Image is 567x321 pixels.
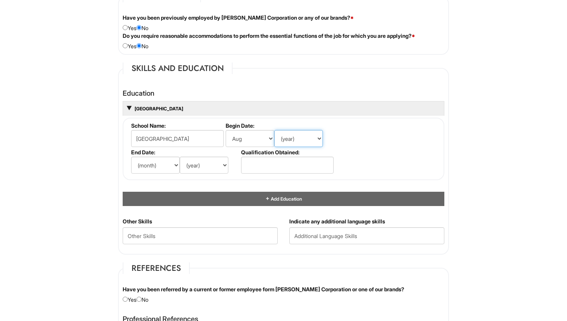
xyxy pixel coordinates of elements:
span: Add Education [270,196,302,202]
h4: Education [123,90,444,97]
label: Do you require reasonable accommodations to perform the essential functions of the job for which ... [123,32,415,40]
input: Other Skills [123,227,278,244]
label: Other Skills [123,218,152,225]
div: Yes No [117,14,450,32]
div: Yes No [117,286,450,304]
div: Yes No [117,32,450,50]
legend: References [123,262,190,274]
a: Add Education [265,196,302,202]
label: Begin Date: [226,122,332,129]
label: End Date: [131,149,238,155]
label: Have you been previously employed by [PERSON_NAME] Corporation or any of our brands? [123,14,354,22]
label: School Name: [131,122,223,129]
input: Additional Language Skills [289,227,444,244]
label: Qualification Obtained: [241,149,332,155]
label: Indicate any additional language skills [289,218,385,225]
legend: Skills and Education [123,63,233,74]
label: Have you been referred by a current or former employee form [PERSON_NAME] Corporation or one of o... [123,286,404,293]
a: [GEOGRAPHIC_DATA] [134,106,183,112]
